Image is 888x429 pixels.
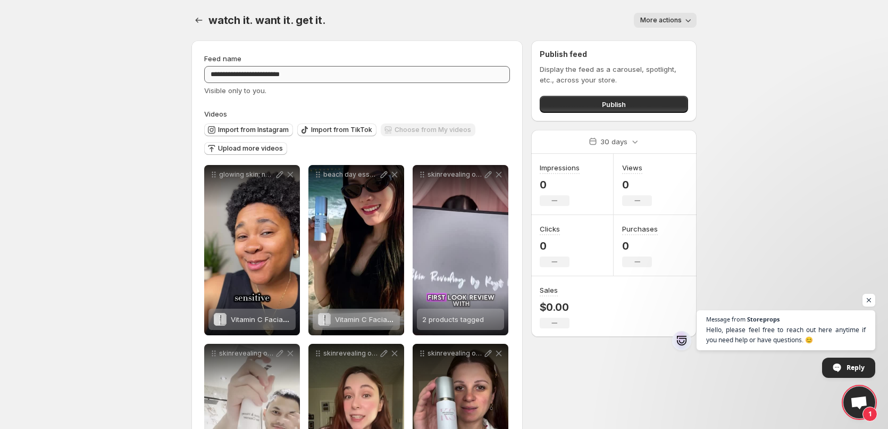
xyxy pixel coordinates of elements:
[602,99,626,110] span: Publish
[540,96,688,113] button: Publish
[843,386,875,418] a: Open chat
[747,316,780,322] span: Storeprops
[428,170,483,179] p: skinrevealing old logo
[540,224,560,234] h3: Clicks
[640,16,682,24] span: More actions
[208,14,326,27] span: watch it. want it. get it.
[297,123,376,136] button: Import from TikTok
[540,285,558,295] h3: Sales
[204,54,241,63] span: Feed name
[622,178,652,191] p: 0
[540,162,580,173] h3: Impressions
[540,49,688,60] h2: Publish feed
[311,126,372,134] span: Import from TikTok
[204,123,293,136] button: Import from Instagram
[428,349,483,358] p: skinrevealing old logo
[634,13,697,28] button: More actions
[323,349,379,358] p: skinrevealing old logo
[862,407,877,422] span: 1
[231,315,356,324] span: Vitamin C Facial Serum (1 oz / 30 mL)
[191,13,206,28] button: Settings
[600,136,627,147] p: 30 days
[413,165,508,335] div: skinrevealing old logo2 products tagged
[308,165,404,335] div: beach day essential: new logoVitamin C Facial Serum (1 oz / 30 mL)Vitamin C Facial Serum (1 oz / ...
[622,162,642,173] h3: Views
[540,301,569,313] p: $0.00
[335,315,460,324] span: Vitamin C Facial Serum (1 oz / 30 mL)
[219,349,274,358] p: skinrevealing old logo
[318,313,331,326] img: Vitamin C Facial Serum (1 oz / 30 mL)
[204,165,300,335] div: glowing skin; new logoVitamin C Facial Serum (1 oz / 30 mL)Vitamin C Facial Serum (1 oz / 30 mL)
[540,178,580,191] p: 0
[622,240,658,252] p: 0
[323,170,379,179] p: beach day essential: new logo
[540,240,569,252] p: 0
[204,110,227,118] span: Videos
[204,86,266,95] span: Visible only to you.
[204,142,287,155] button: Upload more videos
[219,170,274,179] p: glowing skin; new logo
[540,64,688,85] p: Display the feed as a carousel, spotlight, etc., across your store.
[218,126,289,134] span: Import from Instagram
[214,313,227,326] img: Vitamin C Facial Serum (1 oz / 30 mL)
[847,358,865,377] span: Reply
[706,316,745,322] span: Message from
[622,224,658,234] h3: Purchases
[422,315,484,324] span: 2 products tagged
[218,144,283,153] span: Upload more videos
[706,325,866,345] span: Hello, please feel free to reach out here anytime if you need help or have questions. 😊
